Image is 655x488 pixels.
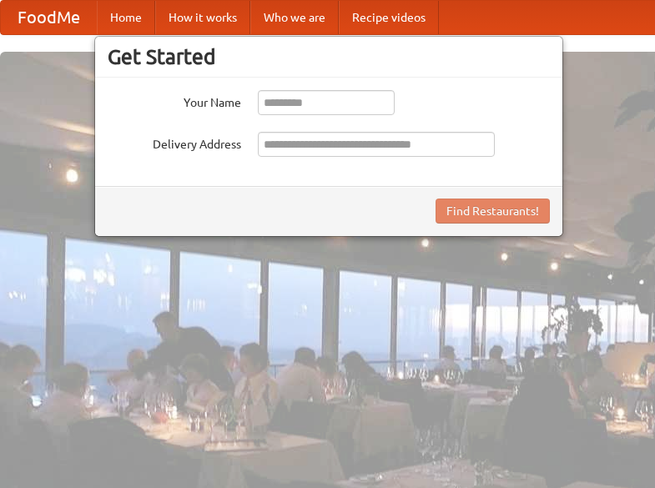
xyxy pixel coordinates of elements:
[97,1,155,34] a: Home
[108,132,241,153] label: Delivery Address
[1,1,97,34] a: FoodMe
[339,1,439,34] a: Recipe videos
[108,44,550,69] h3: Get Started
[436,199,550,224] button: Find Restaurants!
[250,1,339,34] a: Who we are
[155,1,250,34] a: How it works
[108,90,241,111] label: Your Name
